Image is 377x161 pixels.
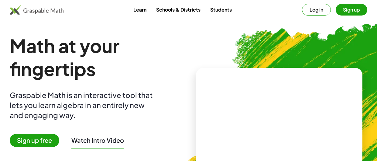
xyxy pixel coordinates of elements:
h1: Math at your fingertips [10,34,186,80]
a: Schools & Districts [151,4,205,15]
a: Students [205,4,237,15]
button: Watch Intro Video [71,136,124,144]
button: Sign up [336,4,367,16]
button: Log in [302,4,331,16]
div: Graspable Math is an interactive tool that lets you learn algebra in an entirely new and engaging... [10,90,156,120]
span: Sign up free [10,134,59,147]
video: What is this? This is dynamic math notation. Dynamic math notation plays a central role in how Gr... [234,94,325,140]
a: Learn [129,4,151,15]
